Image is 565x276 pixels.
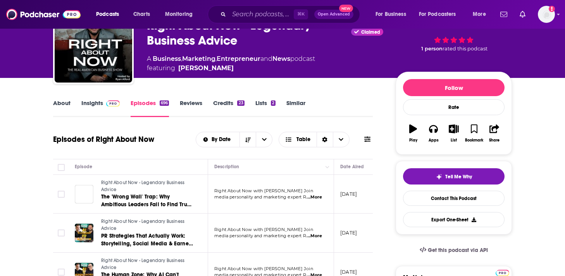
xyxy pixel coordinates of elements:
span: The 'Wrong Wall' Trap: Why Ambitious Leaders Fail to Find True Success | [PERSON_NAME] [101,193,191,216]
a: The 'Wrong Wall' Trap: Why Ambitious Leaders Fail to Find True Success | [PERSON_NAME] [101,193,194,209]
p: [DATE] [340,191,357,197]
span: Right About Now with [PERSON_NAME] Join [214,266,313,271]
div: Date Aired [340,162,364,171]
span: ...More [307,194,322,200]
p: [DATE] [340,269,357,275]
span: ...More [307,233,322,239]
div: Share [489,138,500,143]
button: Export One-Sheet [403,212,505,227]
button: Open AdvancedNew [314,10,353,19]
button: open menu [196,137,240,142]
button: Share [484,119,505,147]
span: Right About Now with [PERSON_NAME] Join [214,188,313,193]
button: open menu [91,8,129,21]
span: Claimed [361,30,380,34]
span: Right About Now - Legendary Business Advice [101,180,184,192]
span: , [181,55,182,62]
span: Toggle select row [58,191,65,198]
span: ⌘ K [294,9,308,19]
span: , [215,55,217,62]
button: open menu [467,8,496,21]
button: Apps [423,119,443,147]
button: Choose View [279,132,350,147]
span: Right About Now with [PERSON_NAME] Join [214,227,313,232]
span: media personality and marketing expert R [214,194,306,200]
span: Get this podcast via API [428,247,488,254]
a: Right About Now - Legendary Business Advice [101,257,194,271]
span: Logged in as sophiak [538,6,555,23]
div: Apps [429,138,439,143]
span: Monitoring [165,9,193,20]
span: and [260,55,272,62]
span: Toggle select row [58,269,65,276]
div: A podcast [147,54,315,73]
span: By Date [212,137,233,142]
a: About [53,99,71,117]
h1: Episodes of Right About Now [53,135,154,144]
a: Right About Now - Legendary Business Advice [101,179,194,193]
a: Business [153,55,181,62]
a: Charts [128,8,155,21]
a: Credits23 [213,99,244,117]
button: open menu [160,8,203,21]
div: Sort Direction [317,132,333,147]
span: rated this podcast [443,46,487,52]
div: Play [409,138,417,143]
div: 23 [237,100,244,106]
a: Pro website [496,269,509,276]
span: Tell Me Why [445,174,472,180]
a: Entrepreneur [217,55,260,62]
a: Podchaser - Follow, Share and Rate Podcasts [6,7,81,22]
span: Open Advanced [318,12,350,16]
button: Bookmark [464,119,484,147]
p: [DATE] [340,229,357,236]
span: featuring [147,64,315,73]
a: Right About Now - Legendary Business Advice [55,5,132,83]
button: Follow [403,79,505,96]
div: Episode [75,162,92,171]
a: Lists2 [255,99,276,117]
span: For Podcasters [419,9,456,20]
span: For Business [376,9,406,20]
div: 696 [160,100,169,106]
span: Podcasts [96,9,119,20]
input: Search podcasts, credits, & more... [229,8,294,21]
a: Similar [286,99,305,117]
button: tell me why sparkleTell Me Why [403,168,505,185]
button: open menu [370,8,416,21]
img: User Profile [538,6,555,23]
div: Description [214,162,239,171]
a: Episodes696 [131,99,169,117]
svg: Add a profile image [549,6,555,12]
button: Show profile menu [538,6,555,23]
a: Show notifications dropdown [517,8,529,21]
button: open menu [414,8,467,21]
img: tell me why sparkle [436,174,442,180]
span: 1 person [421,46,443,52]
button: Play [403,119,423,147]
span: New [339,5,353,12]
span: PR Strategies That Actually Work: Storytelling, Social Media & Earned Media | [PERSON_NAME] [101,233,193,255]
span: Toggle select row [58,229,65,236]
span: More [473,9,486,20]
a: Marketing [182,55,215,62]
h2: Choose List sort [196,132,273,147]
img: Podchaser Pro [496,270,509,276]
a: Show notifications dropdown [497,8,510,21]
button: Sort Direction [239,132,256,147]
div: 1 personrated this podcast [396,10,512,59]
span: media personality and marketing expert R [214,233,306,238]
a: Get this podcast via API [413,241,494,260]
div: Search podcasts, credits, & more... [215,5,367,23]
a: News [272,55,290,62]
button: List [444,119,464,147]
button: Column Actions [323,162,332,172]
div: Rate [403,99,505,115]
a: PR Strategies That Actually Work: Storytelling, Social Media & Earned Media | [PERSON_NAME] [101,232,194,248]
div: Bookmark [465,138,483,143]
div: 2 [271,100,276,106]
a: Ryan Alford [178,64,234,73]
span: Table [296,137,310,142]
img: Podchaser Pro [106,100,120,107]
